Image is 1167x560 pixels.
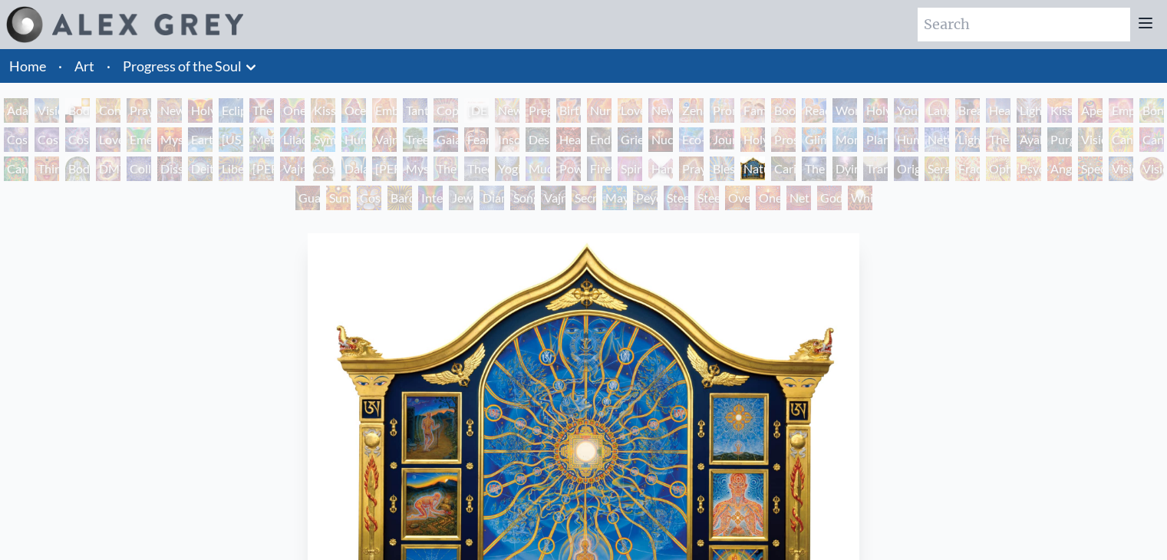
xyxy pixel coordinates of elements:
[648,98,673,123] div: New Family
[74,55,94,77] a: Art
[4,98,28,123] div: Adam & Eve
[434,156,458,181] div: The Seer
[648,127,673,152] div: Nuclear Crucifixion
[1047,127,1072,152] div: Purging
[802,127,826,152] div: Glimpsing the Empyrean
[249,127,274,152] div: Metamorphosis
[710,98,734,123] div: Promise
[434,98,458,123] div: Copulating
[418,186,443,210] div: Interbeing
[219,127,243,152] div: [US_STATE] Song
[280,127,305,152] div: Lilacs
[4,156,28,181] div: Cannabacchus
[4,127,28,152] div: Cosmic Creativity
[572,186,596,210] div: Secret Writing Being
[1047,156,1072,181] div: Angel Skin
[65,156,90,181] div: Body/Mind as a Vibratory Field of Energy
[510,186,535,210] div: Song of Vajra Being
[1109,127,1133,152] div: Cannabis Mudra
[556,127,581,152] div: Headache
[771,156,796,181] div: Caring
[1047,98,1072,123] div: Kiss of the [MEDICAL_DATA]
[679,98,704,123] div: Zena Lotus
[403,98,427,123] div: Tantra
[1078,127,1103,152] div: Vision Tree
[249,156,274,181] div: [PERSON_NAME]
[925,156,949,181] div: Seraphic Transport Docking on the Third Eye
[127,98,151,123] div: Praying
[65,98,90,123] div: Body, Mind, Spirit
[372,156,397,181] div: [PERSON_NAME]
[863,98,888,123] div: Holy Family
[587,127,612,152] div: Endarkenment
[1078,98,1103,123] div: Aperture
[832,98,857,123] div: Wonder
[403,156,427,181] div: Mystic Eye
[679,127,704,152] div: Eco-Atlas
[679,156,704,181] div: Praying Hands
[403,127,427,152] div: Tree & Person
[894,127,918,152] div: Human Geometry
[740,98,765,123] div: Family
[480,186,504,210] div: Diamond Being
[863,127,888,152] div: Planetary Prayers
[464,98,489,123] div: [DEMOGRAPHIC_DATA] Embryo
[817,186,842,210] div: Godself
[357,186,381,210] div: Cosmic Elf
[127,156,151,181] div: Collective Vision
[587,98,612,123] div: Nursing
[955,156,980,181] div: Fractal Eyes
[188,127,213,152] div: Earth Energies
[464,127,489,152] div: Fear
[587,156,612,181] div: Firewalking
[464,156,489,181] div: Theologue
[65,127,90,152] div: Cosmic Lovers
[863,156,888,181] div: Transfiguration
[35,127,59,152] div: Cosmic Artist
[9,58,46,74] a: Home
[556,98,581,123] div: Birth
[618,156,642,181] div: Spirit Animates the Flesh
[326,186,351,210] div: Sunyata
[35,156,59,181] div: Third Eye Tears of Joy
[925,98,949,123] div: Laughing Man
[249,98,274,123] div: The Kiss
[664,186,688,210] div: Steeplehead 1
[1017,127,1041,152] div: Ayahuasca Visitation
[1017,98,1041,123] div: Lightweaver
[740,156,765,181] div: Nature of Mind
[1109,156,1133,181] div: Vision Crystal
[802,98,826,123] div: Reading
[771,127,796,152] div: Prostration
[1078,156,1103,181] div: Spectral Lotus
[786,186,811,210] div: Net of Being
[295,186,320,210] div: Guardian of Infinite Vision
[771,98,796,123] div: Boo-boo
[1139,98,1164,123] div: Bond
[495,127,519,152] div: Insomnia
[280,156,305,181] div: Vajra Guru
[341,156,366,181] div: Dalai Lama
[756,186,780,210] div: One
[123,55,242,77] a: Progress of the Soul
[372,127,397,152] div: Vajra Horse
[633,186,658,210] div: Peyote Being
[52,49,68,83] li: ·
[541,186,565,210] div: Vajra Being
[188,156,213,181] div: Deities & Demons Drinking from the Milky Pool
[740,127,765,152] div: Holy Fire
[955,127,980,152] div: Lightworker
[311,156,335,181] div: Cosmic [DEMOGRAPHIC_DATA]
[710,127,734,152] div: Journey of the Wounded Healer
[219,156,243,181] div: Liberation Through Seeing
[832,127,857,152] div: Monochord
[157,98,182,123] div: New Man New Woman
[802,156,826,181] div: The Soul Finds It's Way
[311,98,335,123] div: Kissing
[157,156,182,181] div: Dissectional Art for Tool's Lateralus CD
[219,98,243,123] div: Eclipse
[188,98,213,123] div: Holy Grail
[526,98,550,123] div: Pregnancy
[618,127,642,152] div: Grieving
[434,127,458,152] div: Gaia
